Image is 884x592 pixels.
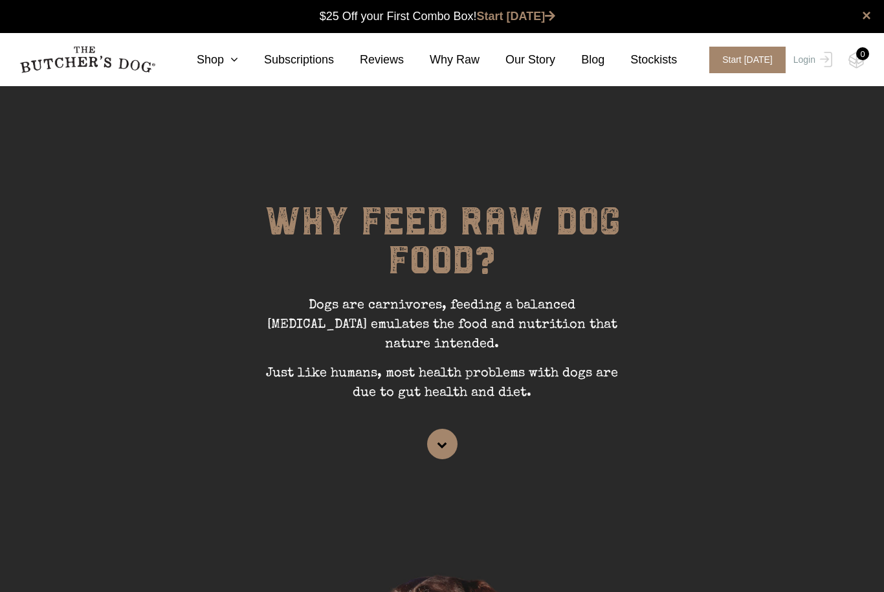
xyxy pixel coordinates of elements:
[238,51,334,69] a: Subscriptions
[477,10,556,23] a: Start [DATE]
[862,8,871,23] a: close
[604,51,677,69] a: Stockists
[790,47,832,73] a: Login
[709,47,786,73] span: Start [DATE]
[480,51,555,69] a: Our Story
[171,51,238,69] a: Shop
[248,296,636,364] p: Dogs are carnivores, feeding a balanced [MEDICAL_DATA] emulates the food and nutrition that natur...
[404,51,480,69] a: Why Raw
[856,47,869,60] div: 0
[334,51,404,69] a: Reviews
[248,364,636,413] p: Just like humans, most health problems with dogs are due to gut health and diet.
[248,202,636,296] h1: WHY FEED RAW DOG FOOD?
[848,52,865,69] img: TBD_Cart-Empty.png
[696,47,790,73] a: Start [DATE]
[555,51,604,69] a: Blog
